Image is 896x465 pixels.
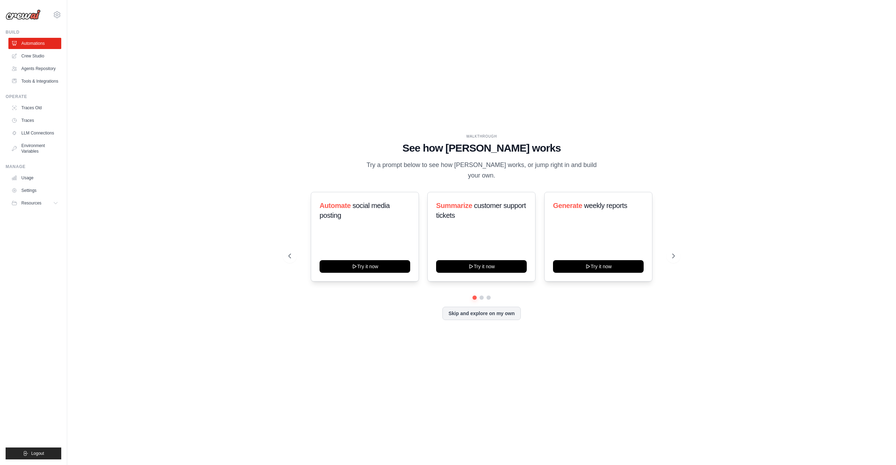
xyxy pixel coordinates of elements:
[8,76,61,87] a: Tools & Integrations
[8,38,61,49] a: Automations
[288,134,675,139] div: WALKTHROUGH
[8,185,61,196] a: Settings
[364,160,599,181] p: Try a prompt below to see how [PERSON_NAME] works, or jump right in and build your own.
[553,202,582,209] span: Generate
[8,197,61,209] button: Resources
[320,202,390,219] span: social media posting
[8,102,61,113] a: Traces Old
[6,29,61,35] div: Build
[436,260,527,273] button: Try it now
[6,94,61,99] div: Operate
[6,164,61,169] div: Manage
[8,63,61,74] a: Agents Repository
[320,202,351,209] span: Automate
[8,115,61,126] a: Traces
[436,202,526,219] span: customer support tickets
[6,447,61,459] button: Logout
[442,307,520,320] button: Skip and explore on my own
[584,202,627,209] span: weekly reports
[320,260,410,273] button: Try it now
[8,50,61,62] a: Crew Studio
[8,172,61,183] a: Usage
[8,140,61,157] a: Environment Variables
[553,260,644,273] button: Try it now
[288,142,675,154] h1: See how [PERSON_NAME] works
[6,9,41,20] img: Logo
[8,127,61,139] a: LLM Connections
[436,202,472,209] span: Summarize
[21,200,41,206] span: Resources
[31,451,44,456] span: Logout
